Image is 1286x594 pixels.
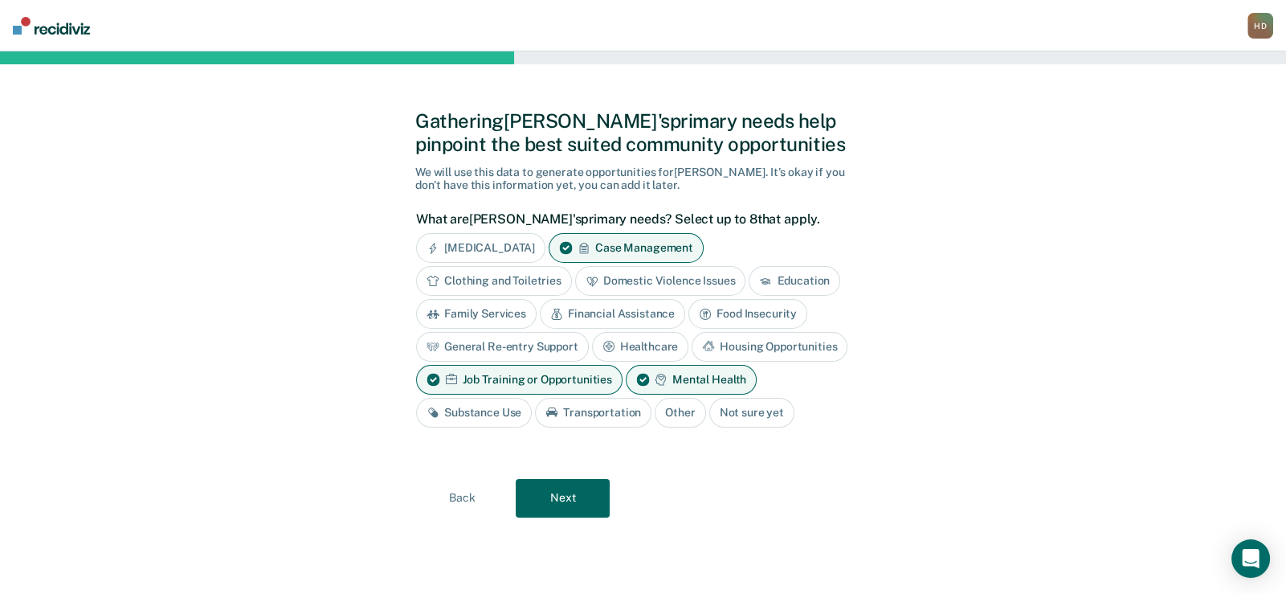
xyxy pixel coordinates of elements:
[535,398,651,428] div: Transportation
[415,109,871,156] div: Gathering [PERSON_NAME]'s primary needs help pinpoint the best suited community opportunities
[709,398,794,428] div: Not sure yet
[1247,13,1273,39] div: H D
[416,332,589,362] div: General Re-entry Support
[516,479,610,518] button: Next
[415,166,871,193] div: We will use this data to generate opportunities for [PERSON_NAME] . It's okay if you don't have t...
[749,266,840,296] div: Education
[592,332,689,362] div: Healthcare
[1231,539,1270,578] div: Open Intercom Messenger
[416,266,572,296] div: Clothing and Toiletries
[626,365,757,395] div: Mental Health
[688,299,807,329] div: Food Insecurity
[540,299,685,329] div: Financial Assistance
[416,365,623,395] div: Job Training or Opportunities
[1247,13,1273,39] button: HD
[416,299,537,329] div: Family Services
[13,17,90,35] img: Recidiviz
[416,233,545,263] div: [MEDICAL_DATA]
[575,266,746,296] div: Domestic Violence Issues
[416,398,532,428] div: Substance Use
[655,398,705,428] div: Other
[549,233,704,263] div: Case Management
[415,479,509,518] button: Back
[416,211,862,227] label: What are [PERSON_NAME]'s primary needs? Select up to 8 that apply.
[692,332,847,362] div: Housing Opportunities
